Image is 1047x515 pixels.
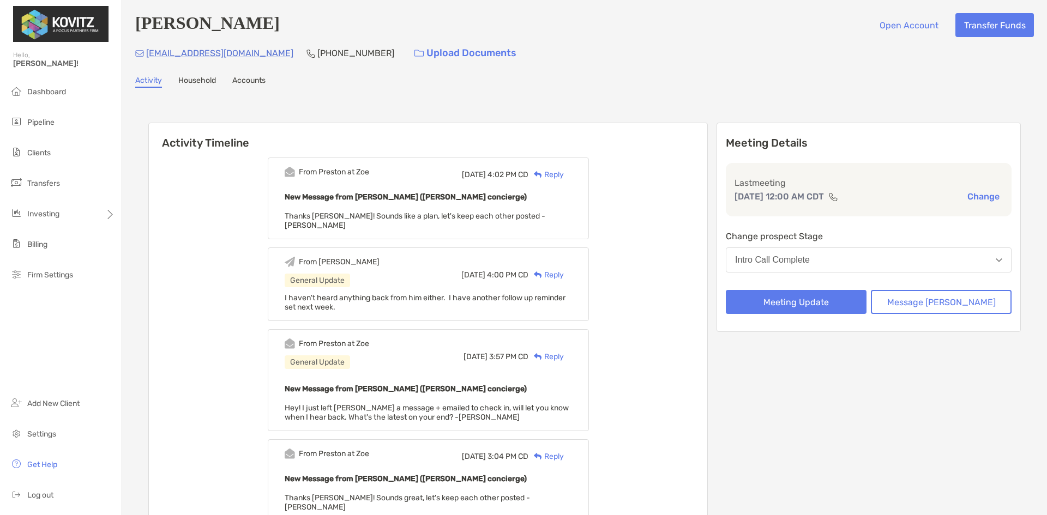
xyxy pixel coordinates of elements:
[135,13,280,37] h4: [PERSON_NAME]
[489,352,528,361] span: 3:57 PM CD
[10,84,23,98] img: dashboard icon
[10,268,23,281] img: firm-settings icon
[178,76,216,88] a: Household
[27,399,80,408] span: Add New Client
[528,351,564,362] div: Reply
[27,429,56,439] span: Settings
[726,229,1012,243] p: Change prospect Stage
[726,136,1012,150] p: Meeting Details
[135,76,162,88] a: Activity
[285,449,295,459] img: Event icon
[306,49,315,58] img: Phone Icon
[299,167,369,177] div: From Preston at Zoe
[285,167,295,177] img: Event icon
[487,270,528,280] span: 4:00 PM CD
[964,191,1003,202] button: Change
[285,293,565,312] span: I haven't heard anything back from him either. I have another follow up reminder set next week.
[534,171,542,178] img: Reply icon
[996,258,1002,262] img: Open dropdown arrow
[27,490,53,500] span: Log out
[285,274,350,287] div: General Update
[27,240,47,249] span: Billing
[285,384,527,393] b: New Message from [PERSON_NAME] ([PERSON_NAME] concierge)
[488,452,528,461] span: 3:04 PM CD
[232,76,266,88] a: Accounts
[10,457,23,470] img: get-help icon
[10,115,23,128] img: pipeline icon
[149,123,707,149] h6: Activity Timeline
[285,474,527,483] b: New Message from [PERSON_NAME] ([PERSON_NAME] concierge)
[464,352,488,361] span: [DATE]
[299,257,380,266] div: From [PERSON_NAME]
[27,87,66,96] span: Dashboard
[27,179,60,188] span: Transfers
[27,118,55,127] span: Pipeline
[13,59,115,68] span: [PERSON_NAME]!
[10,427,23,440] img: settings icon
[10,146,23,159] img: clients icon
[27,209,59,219] span: Investing
[534,271,542,278] img: Reply icon
[135,50,144,57] img: Email Icon
[462,170,486,179] span: [DATE]
[462,452,486,461] span: [DATE]
[407,41,523,65] a: Upload Documents
[10,237,23,250] img: billing icon
[488,170,528,179] span: 4:02 PM CD
[414,50,424,57] img: button icon
[726,247,1012,272] button: Intro Call Complete
[735,190,824,203] p: [DATE] 12:00 AM CDT
[27,148,51,157] span: Clients
[528,451,564,462] div: Reply
[285,257,295,267] img: Event icon
[299,339,369,348] div: From Preston at Zoe
[726,290,867,314] button: Meeting Update
[735,255,810,265] div: Intro Call Complete
[27,460,57,469] span: Get Help
[10,488,23,501] img: logout icon
[10,176,23,189] img: transfers icon
[285,403,569,422] span: Hey! I just left [PERSON_NAME] a message + emailed to check in, will let you know when I hear bac...
[285,355,350,369] div: General Update
[285,338,295,349] img: Event icon
[828,192,838,201] img: communication type
[317,46,394,60] p: [PHONE_NUMBER]
[528,169,564,180] div: Reply
[735,176,1003,190] p: Last meeting
[10,396,23,409] img: add_new_client icon
[27,270,73,280] span: Firm Settings
[285,211,545,230] span: Thanks [PERSON_NAME]! Sounds like a plan, let's keep each other posted -[PERSON_NAME]
[13,4,109,44] img: Zoe Logo
[534,453,542,460] img: Reply icon
[285,493,530,512] span: Thanks [PERSON_NAME]! Sounds great, let's keep each other posted -[PERSON_NAME]
[461,270,485,280] span: [DATE]
[871,290,1012,314] button: Message [PERSON_NAME]
[146,46,293,60] p: [EMAIL_ADDRESS][DOMAIN_NAME]
[528,269,564,281] div: Reply
[871,13,947,37] button: Open Account
[10,207,23,220] img: investing icon
[955,13,1034,37] button: Transfer Funds
[534,353,542,360] img: Reply icon
[285,192,527,202] b: New Message from [PERSON_NAME] ([PERSON_NAME] concierge)
[299,449,369,458] div: From Preston at Zoe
